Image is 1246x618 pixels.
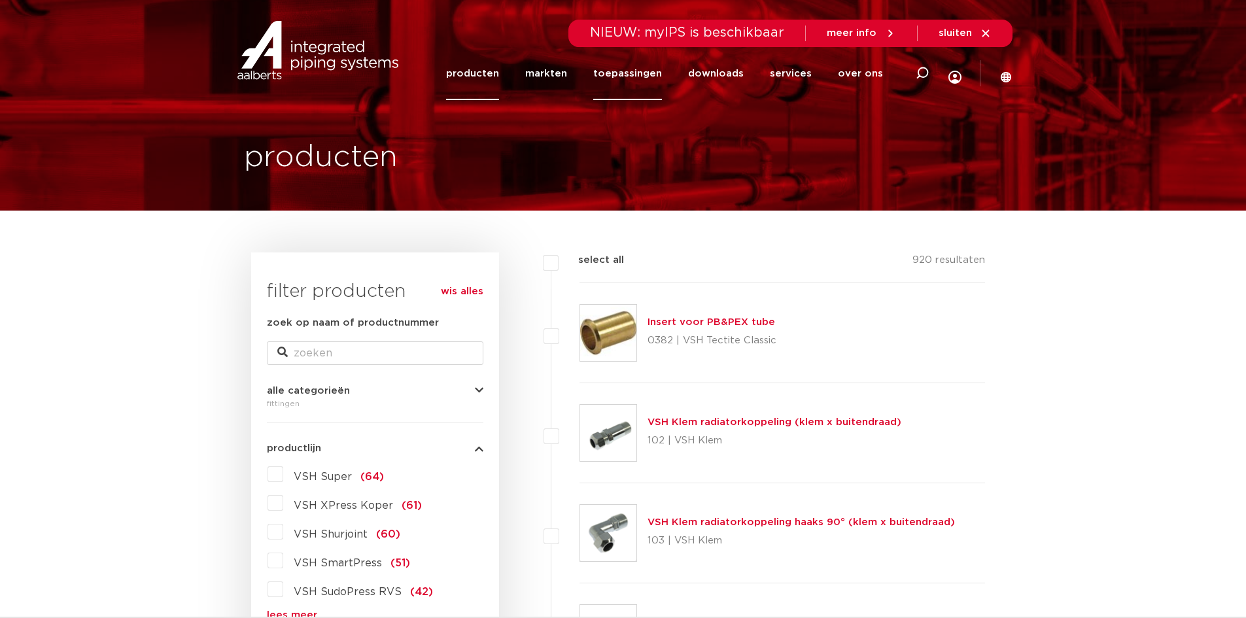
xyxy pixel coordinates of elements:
[267,386,350,396] span: alle categorieën
[912,252,985,273] p: 920 resultaten
[267,443,321,453] span: productlijn
[648,517,955,527] a: VSH Klem radiatorkoppeling haaks 90° (klem x buitendraad)
[402,500,422,511] span: (61)
[267,443,483,453] button: productlijn
[244,137,398,179] h1: producten
[580,505,636,561] img: Thumbnail for VSH Klem radiatorkoppeling haaks 90° (klem x buitendraad)
[294,587,402,597] span: VSH SudoPress RVS
[648,430,901,451] p: 102 | VSH Klem
[267,396,483,411] div: fittingen
[593,47,662,100] a: toepassingen
[648,317,775,327] a: Insert voor PB&PEX tube
[376,529,400,540] span: (60)
[525,47,567,100] a: markten
[390,558,410,568] span: (51)
[648,417,901,427] a: VSH Klem radiatorkoppeling (klem x buitendraad)
[294,472,352,482] span: VSH Super
[446,47,499,100] a: producten
[770,47,812,100] a: services
[267,341,483,365] input: zoeken
[590,26,784,39] span: NIEUW: myIPS is beschikbaar
[446,47,883,100] nav: Menu
[267,315,439,331] label: zoek op naam of productnummer
[648,530,955,551] p: 103 | VSH Klem
[688,47,744,100] a: downloads
[559,252,624,268] label: select all
[441,284,483,300] a: wis alles
[267,279,483,305] h3: filter producten
[827,27,896,39] a: meer info
[580,405,636,461] img: Thumbnail for VSH Klem radiatorkoppeling (klem x buitendraad)
[360,472,384,482] span: (64)
[267,386,483,396] button: alle categorieën
[294,558,382,568] span: VSH SmartPress
[827,28,876,38] span: meer info
[294,500,393,511] span: VSH XPress Koper
[410,587,433,597] span: (42)
[939,27,992,39] a: sluiten
[648,330,776,351] p: 0382 | VSH Tectite Classic
[294,529,368,540] span: VSH Shurjoint
[580,305,636,361] img: Thumbnail for Insert voor PB&PEX tube
[939,28,972,38] span: sluiten
[838,47,883,100] a: over ons
[948,43,961,104] div: my IPS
